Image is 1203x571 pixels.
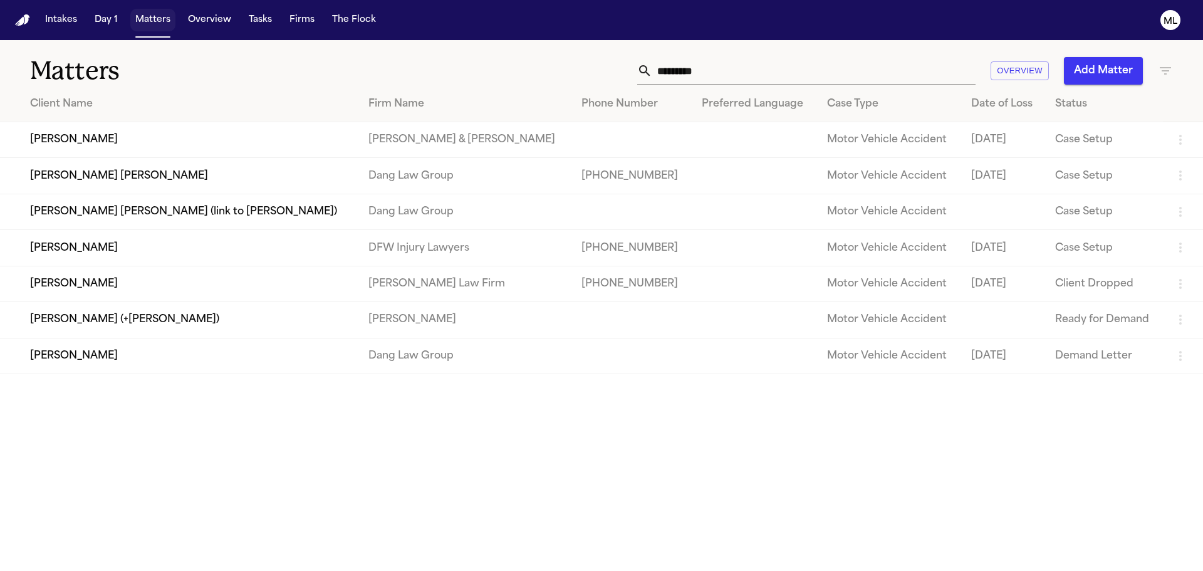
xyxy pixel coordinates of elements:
[961,266,1045,301] td: [DATE]
[571,158,692,194] td: [PHONE_NUMBER]
[817,338,961,374] td: Motor Vehicle Accident
[30,55,363,86] h1: Matters
[961,158,1045,194] td: [DATE]
[571,266,692,301] td: [PHONE_NUMBER]
[358,338,571,374] td: Dang Law Group
[817,122,961,158] td: Motor Vehicle Accident
[1045,158,1163,194] td: Case Setup
[327,9,381,31] button: The Flock
[827,97,951,112] div: Case Type
[991,61,1049,81] button: Overview
[961,122,1045,158] td: [DATE]
[971,97,1035,112] div: Date of Loss
[702,97,807,112] div: Preferred Language
[961,230,1045,266] td: [DATE]
[817,266,961,301] td: Motor Vehicle Accident
[244,9,277,31] button: Tasks
[358,266,571,301] td: [PERSON_NAME] Law Firm
[358,158,571,194] td: Dang Law Group
[183,9,236,31] button: Overview
[581,97,682,112] div: Phone Number
[358,230,571,266] td: DFW Injury Lawyers
[130,9,175,31] button: Matters
[1164,17,1177,26] text: ML
[15,14,30,26] img: Finch Logo
[30,97,348,112] div: Client Name
[1064,57,1143,85] button: Add Matter
[1045,230,1163,266] td: Case Setup
[358,194,571,229] td: Dang Law Group
[1045,122,1163,158] td: Case Setup
[1045,338,1163,374] td: Demand Letter
[90,9,123,31] button: Day 1
[961,338,1045,374] td: [DATE]
[1045,194,1163,229] td: Case Setup
[817,194,961,229] td: Motor Vehicle Accident
[817,230,961,266] td: Motor Vehicle Accident
[358,302,571,338] td: [PERSON_NAME]
[284,9,320,31] button: Firms
[1045,302,1163,338] td: Ready for Demand
[40,9,82,31] button: Intakes
[15,14,30,26] a: Home
[817,302,961,338] td: Motor Vehicle Accident
[358,122,571,158] td: [PERSON_NAME] & [PERSON_NAME]
[571,230,692,266] td: [PHONE_NUMBER]
[368,97,561,112] div: Firm Name
[817,158,961,194] td: Motor Vehicle Accident
[1045,266,1163,301] td: Client Dropped
[1055,97,1153,112] div: Status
